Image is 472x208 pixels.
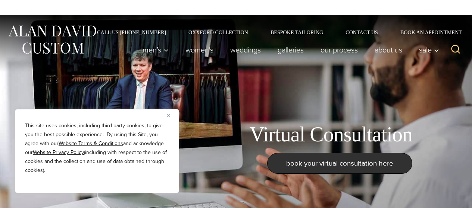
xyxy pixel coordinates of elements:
[177,30,259,35] a: Oxxford Collection
[419,46,439,54] span: Sale
[389,30,465,35] a: Book an Appointment
[269,42,312,57] a: Galleries
[267,153,412,174] a: book your virtual consultation here
[59,140,123,147] a: Website Terms & Conditions
[286,158,393,169] span: book your virtual consultation here
[259,30,334,35] a: Bespoke Tailoring
[33,148,84,156] a: Website Privacy Policy
[222,42,269,57] a: weddings
[167,111,176,120] button: Close
[86,30,177,35] a: Call Us [PHONE_NUMBER]
[250,122,412,147] h1: Virtual Consultation
[366,42,411,57] a: About Us
[134,42,443,57] nav: Primary Navigation
[143,46,169,54] span: Men’s
[25,121,169,175] p: This site uses cookies, including third party cookies, to give you the best possible experience. ...
[7,23,97,56] img: Alan David Custom
[167,114,170,117] img: Close
[86,30,465,35] nav: Secondary Navigation
[334,30,389,35] a: Contact Us
[177,42,222,57] a: Women’s
[312,42,366,57] a: Our Process
[447,41,465,59] button: View Search Form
